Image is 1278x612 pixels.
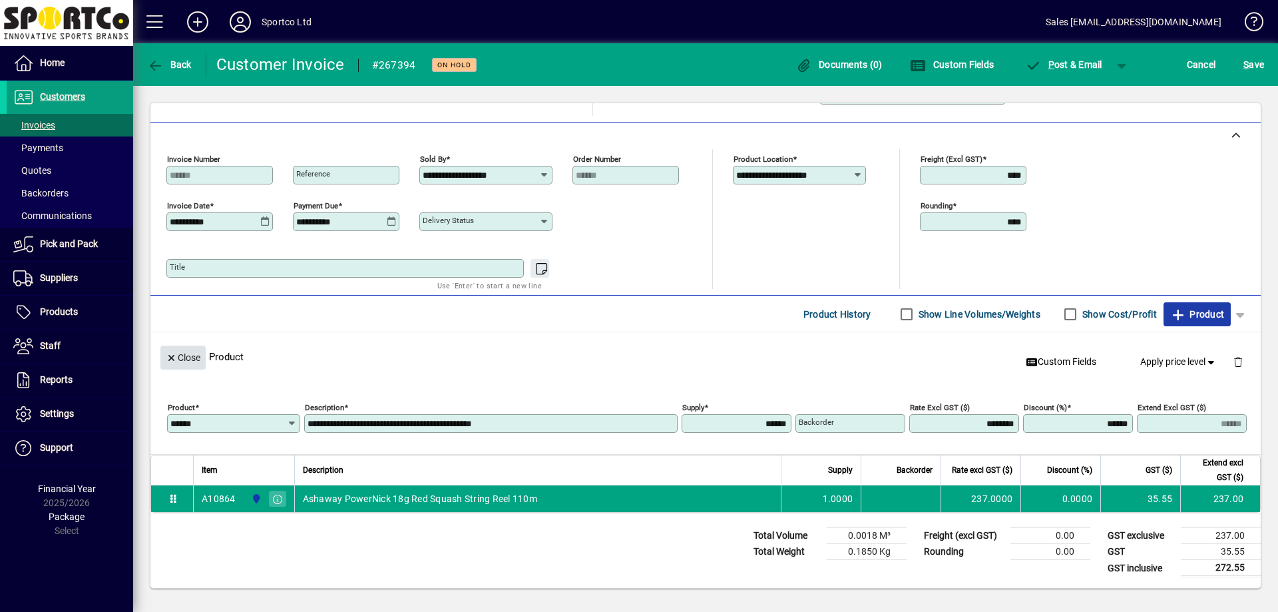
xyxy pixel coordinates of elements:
button: Documents (0) [793,53,886,77]
button: Custom Fields [907,53,997,77]
button: Add [176,10,219,34]
td: GST [1101,544,1181,560]
mat-label: Payment due [294,201,338,210]
td: 0.00 [1010,528,1090,544]
span: Products [40,306,78,317]
mat-label: Description [305,403,344,412]
td: Total Volume [747,528,827,544]
div: #267394 [372,55,416,76]
app-page-header-button: Close [157,351,209,363]
span: Documents (0) [796,59,883,70]
mat-label: Reference [296,169,330,178]
a: Products [7,296,133,329]
mat-label: Title [170,262,185,272]
button: Save [1240,53,1267,77]
td: 35.55 [1100,485,1180,512]
div: A10864 [202,492,236,505]
button: Back [144,53,195,77]
span: Custom Fields [1026,355,1096,369]
td: 237.00 [1180,485,1260,512]
td: 0.0018 M³ [827,528,907,544]
span: Custom Fields [910,59,994,70]
button: Apply price level [1135,350,1223,374]
div: 237.0000 [949,492,1012,505]
td: GST inclusive [1101,560,1181,577]
span: On hold [437,61,471,69]
a: Pick and Pack [7,228,133,261]
td: 0.00 [1010,544,1090,560]
span: Communications [13,210,92,221]
a: Support [7,432,133,465]
a: Home [7,47,133,80]
button: Profile [219,10,262,34]
a: Payments [7,137,133,159]
mat-label: Rounding [921,201,953,210]
mat-label: Product location [734,154,793,164]
label: Show Line Volumes/Weights [916,308,1040,321]
mat-label: Extend excl GST ($) [1138,403,1206,412]
span: Product History [803,304,871,325]
a: Communications [7,204,133,227]
span: Description [303,463,343,477]
mat-label: Rate excl GST ($) [910,403,970,412]
span: Quotes [13,165,51,176]
span: Pick and Pack [40,238,98,249]
td: Freight (excl GST) [917,528,1010,544]
button: Product [1164,302,1231,326]
a: Invoices [7,114,133,137]
span: Home [40,57,65,68]
span: Back [147,59,192,70]
span: Sportco Ltd Warehouse [248,491,263,506]
span: Financial Year [38,483,96,494]
span: 1.0000 [823,492,853,505]
mat-label: Backorder [799,418,834,427]
a: Staff [7,330,133,363]
mat-label: Invoice date [167,201,210,210]
label: Show Cost/Profit [1080,308,1157,321]
span: Backorders [13,188,69,198]
span: Staff [40,340,61,351]
span: Rate excl GST ($) [952,463,1012,477]
span: Ashaway PowerNick 18g Red Squash String Reel 110m [303,492,537,505]
div: Product [150,332,1261,381]
td: Rounding [917,544,1010,560]
mat-label: Discount (%) [1024,403,1067,412]
button: Custom Fields [1020,350,1102,374]
span: P [1048,59,1054,70]
span: Settings [40,408,74,419]
span: ost & Email [1025,59,1102,70]
span: S [1243,59,1249,70]
mat-label: Sold by [420,154,446,164]
td: Total Weight [747,544,827,560]
span: Customers [40,91,85,102]
td: 0.1850 Kg [827,544,907,560]
span: Close [166,347,200,369]
span: Discount (%) [1047,463,1092,477]
span: ave [1243,54,1264,75]
span: Payments [13,143,63,153]
td: 237.00 [1181,528,1261,544]
app-page-header-button: Back [133,53,206,77]
a: Backorders [7,182,133,204]
a: Reports [7,364,133,397]
a: Suppliers [7,262,133,295]
td: 0.0000 [1020,485,1100,512]
button: Product History [798,302,877,326]
span: Invoices [13,120,55,131]
mat-label: Invoice number [167,154,220,164]
a: Settings [7,398,133,431]
div: Sales [EMAIL_ADDRESS][DOMAIN_NAME] [1046,11,1221,33]
span: Reports [40,374,73,385]
app-page-header-button: Delete [1222,356,1254,368]
a: Quotes [7,159,133,182]
mat-hint: Use 'Enter' to start a new line [437,278,542,293]
span: Cancel [1187,54,1216,75]
div: Customer Invoice [216,54,345,75]
button: Delete [1222,346,1254,378]
mat-label: Order number [573,154,621,164]
span: Product [1170,304,1224,325]
div: Sportco Ltd [262,11,312,33]
span: Extend excl GST ($) [1189,456,1243,485]
td: GST exclusive [1101,528,1181,544]
mat-label: Delivery status [423,216,474,225]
